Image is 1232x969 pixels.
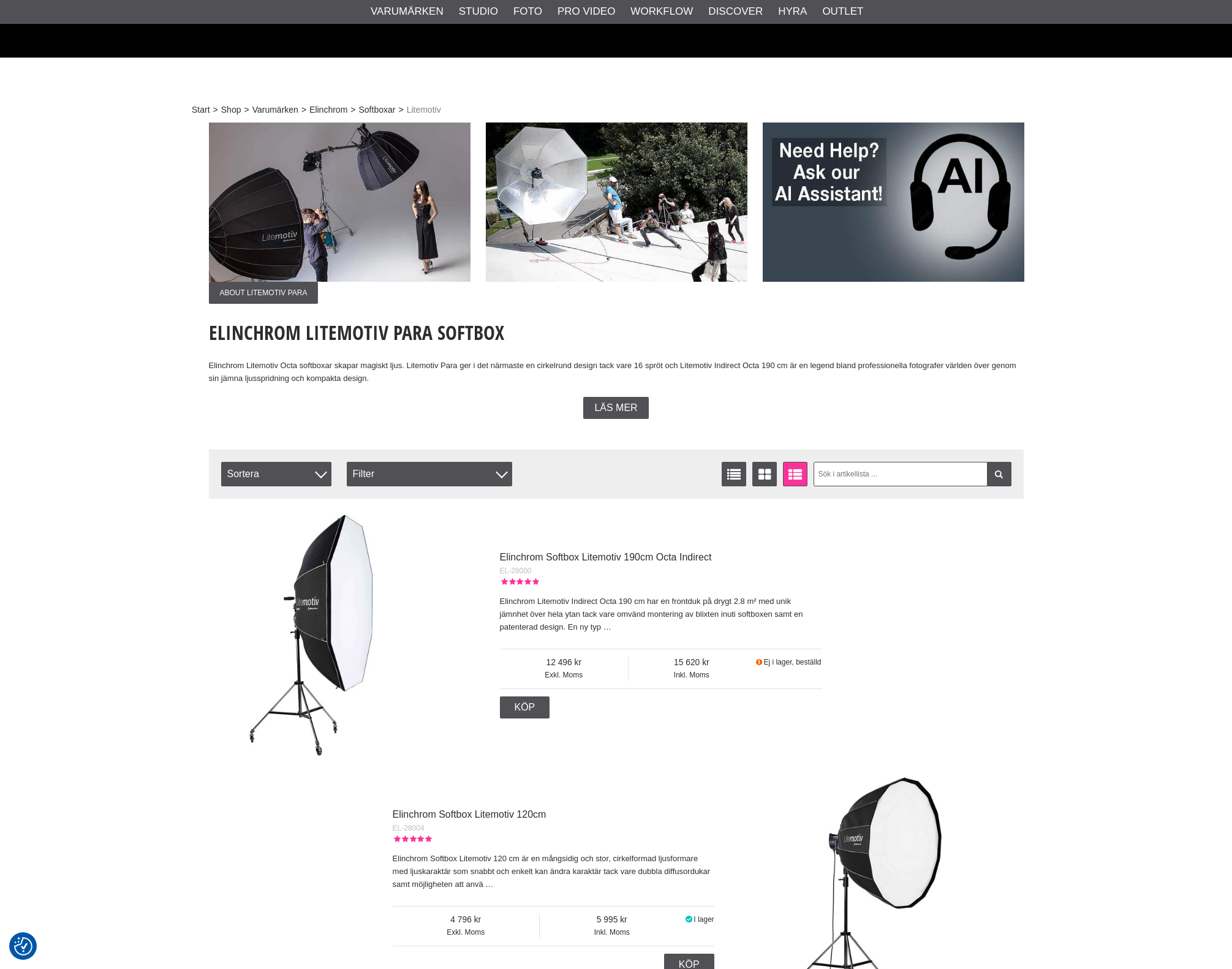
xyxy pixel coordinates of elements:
a: … [603,622,611,632]
a: Varumärken [252,104,298,116]
p: Elinchrom Litemotiv Octa softboxar skapar magiskt ljus. Litemotiv Para ger i det närmaste en cirk... [209,360,1024,385]
a: Köp [500,696,550,718]
span: 15 620 [629,657,755,669]
span: Exkl. Moms [500,669,629,681]
span: > [244,104,249,116]
a: Elinchrom Softbox Litemotiv 120cm [393,809,546,820]
span: EL-28000 [500,567,532,575]
i: Beställd [755,658,764,666]
span: Ej i lager, beställd [763,658,821,666]
button: Samtyckesinställningar [14,935,32,957]
span: > [213,104,218,116]
p: Elinchrom Litemotiv Indirect Octa 190 cm har en frontduk på drygt 2.8 m² med unik jämnhet över he... [500,595,822,633]
div: Filter [347,462,512,486]
div: Kundbetyg: 5.00 [500,576,539,587]
a: Listvisning [722,462,746,486]
a: Hyra [778,4,807,20]
a: Filtrera [987,462,1011,486]
img: Revisit consent button [14,937,32,956]
span: 12 496 [500,657,629,669]
a: Elinchrom [309,104,347,116]
a: Start [192,104,210,116]
span: 4 796 [393,914,539,927]
a: Elinchrom Softbox Litemotiv 190cm Octa Indirect [500,552,712,562]
i: I lager [684,915,693,924]
span: EL-28004 [393,824,425,832]
a: Varumärken [371,4,444,20]
a: Outlet [822,4,863,20]
span: About Litemotiv Para [209,282,319,304]
span: Litemotiv [407,104,441,116]
span: I lager [693,915,714,924]
span: Exkl. Moms [393,927,539,938]
a: Pro Video [557,4,615,20]
a: Softboxar [359,104,396,116]
a: Annons:001 ban-elin-Litemotiv-001.jpgAbout Litemotiv Para [209,123,471,304]
a: Workflow [630,4,693,20]
a: Discover [708,4,763,20]
h1: Elinchrom Litemotiv Para Softbox [209,319,1024,346]
a: Fönstervisning [752,462,777,486]
img: Annons:002 ban-elin-Litemotiv-002.jpg [486,123,747,282]
span: Inkl. Moms [540,927,684,938]
a: Studio [459,4,498,20]
span: > [301,104,306,116]
img: Elinchrom Softbox Litemotiv 190cm Octa Indirect [209,511,454,756]
a: Shop [221,104,241,116]
span: Sortera [221,462,331,486]
span: Läs mer [594,402,637,413]
input: Sök i artikellista ... [814,462,1011,486]
img: Annons:009 ban-elin-AIelin-eng.jpg [763,123,1024,282]
a: … [485,880,493,889]
span: Inkl. Moms [629,669,755,681]
a: Foto [513,4,542,20]
a: Utökad listvisning [783,462,807,486]
p: Elinchrom Softbox Litemotiv 120 cm är en mångsidig och stor, cirkelformad ljusformare med ljuskar... [393,853,714,891]
div: Kundbetyg: 5.00 [393,834,432,845]
span: 5 995 [540,914,684,927]
img: Annons:001 ban-elin-Litemotiv-001.jpg [209,123,471,282]
span: > [398,104,403,116]
span: > [350,104,355,116]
